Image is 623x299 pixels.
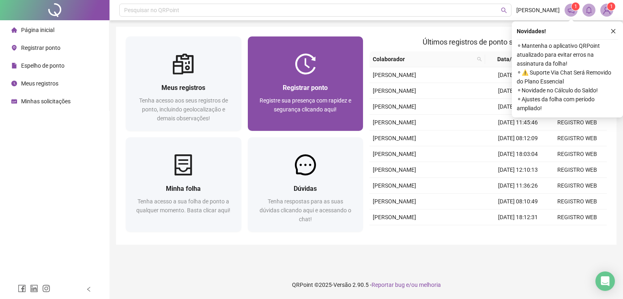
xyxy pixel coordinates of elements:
[548,225,607,241] td: REGISTRO WEB
[373,167,416,173] span: [PERSON_NAME]
[21,27,54,33] span: Página inicial
[548,146,607,162] td: REGISTRO WEB
[585,6,593,14] span: bell
[11,98,17,104] span: schedule
[248,36,363,131] a: Registrar pontoRegistre sua presença com rapidez e segurança clicando aqui!
[373,198,416,205] span: [PERSON_NAME]
[373,182,416,189] span: [PERSON_NAME]
[11,27,17,33] span: home
[248,137,363,232] a: DúvidasTenha respostas para as suas dúvidas clicando aqui e acessando o chat!
[517,27,546,36] span: Novidades !
[373,55,474,64] span: Colaborador
[571,2,580,11] sup: 1
[488,55,533,64] span: Data/Hora
[294,185,317,192] span: Dúvidas
[161,84,205,92] span: Meus registros
[610,28,616,34] span: close
[548,162,607,178] td: REGISTRO WEB
[517,95,618,113] span: ⚬ Ajustes da folha com período ampliado!
[607,2,615,11] sup: Atualize o seu contato no menu Meus Dados
[110,271,623,299] footer: QRPoint © 2025 - 2.90.5 -
[595,271,615,291] div: Open Intercom Messenger
[488,178,548,194] td: [DATE] 11:36:26
[373,88,416,94] span: [PERSON_NAME]
[11,81,17,86] span: clock-circle
[548,209,607,225] td: REGISTRO WEB
[11,45,17,51] span: environment
[21,45,60,51] span: Registrar ponto
[488,146,548,162] td: [DATE] 18:03:04
[21,80,58,87] span: Meus registros
[126,137,241,232] a: Minha folhaTenha acesso a sua folha de ponto a qualquer momento. Basta clicar aqui!
[488,67,548,83] td: [DATE] 07:54:46
[11,63,17,68] span: file
[373,72,416,78] span: [PERSON_NAME]
[373,119,416,126] span: [PERSON_NAME]
[548,130,607,146] td: REGISTRO WEB
[260,198,351,222] span: Tenha respostas para as suas dúvidas clicando aqui e acessando o chat!
[488,99,548,115] td: [DATE] 13:09:42
[610,4,613,9] span: 1
[333,282,351,288] span: Versão
[42,284,50,293] span: instagram
[260,97,351,113] span: Registre sua presença com rapidez e segurança clicando aqui!
[475,53,483,65] span: search
[21,62,64,69] span: Espelho de ponto
[501,7,507,13] span: search
[488,115,548,130] td: [DATE] 11:45:46
[488,225,548,241] td: [DATE] 12:24:05
[574,4,577,9] span: 1
[516,6,560,15] span: [PERSON_NAME]
[30,284,38,293] span: linkedin
[485,51,543,67] th: Data/Hora
[548,115,607,130] td: REGISTRO WEB
[373,103,416,110] span: [PERSON_NAME]
[373,214,416,220] span: [PERSON_NAME]
[283,84,328,92] span: Registrar ponto
[488,194,548,209] td: [DATE] 08:10:49
[548,194,607,209] td: REGISTRO WEB
[372,282,441,288] span: Reportar bug e/ou melhoria
[517,68,618,86] span: ⚬ ⚠️ Suporte Via Chat Será Removido do Plano Essencial
[423,38,554,46] span: Últimos registros de ponto sincronizados
[136,198,230,214] span: Tenha acesso a sua folha de ponto a qualquer momento. Basta clicar aqui!
[139,97,228,122] span: Tenha acesso aos seus registros de ponto, incluindo geolocalização e demais observações!
[488,83,548,99] td: [DATE] 18:04:40
[86,286,92,292] span: left
[373,135,416,141] span: [PERSON_NAME]
[166,185,201,192] span: Minha folha
[567,6,575,14] span: notification
[488,130,548,146] td: [DATE] 08:12:09
[548,178,607,194] td: REGISTRO WEB
[488,209,548,225] td: [DATE] 18:12:31
[18,284,26,293] span: facebook
[488,162,548,178] td: [DATE] 12:10:13
[517,41,618,68] span: ⚬ Mantenha o aplicativo QRPoint atualizado para evitar erros na assinatura da folha!
[517,86,618,95] span: ⚬ Novidade no Cálculo do Saldo!
[126,36,241,131] a: Meus registrosTenha acesso aos seus registros de ponto, incluindo geolocalização e demais observa...
[21,98,71,105] span: Minhas solicitações
[373,151,416,157] span: [PERSON_NAME]
[477,57,482,62] span: search
[601,4,613,16] img: 93271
